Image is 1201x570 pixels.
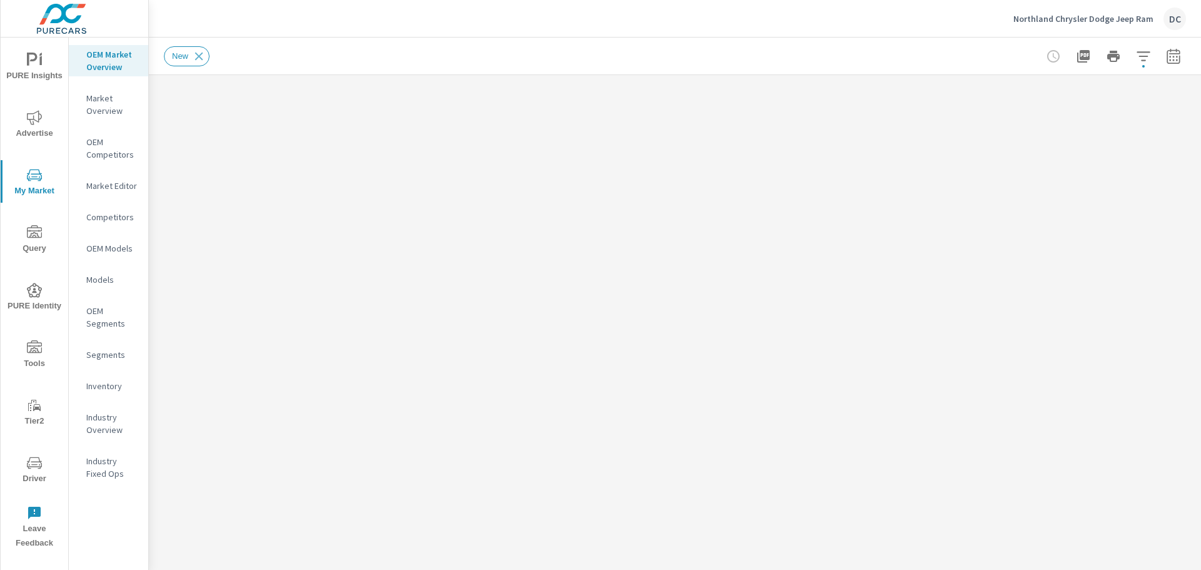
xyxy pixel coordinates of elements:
[86,48,138,73] p: OEM Market Overview
[4,340,64,371] span: Tools
[164,46,210,66] div: New
[86,305,138,330] p: OEM Segments
[4,398,64,429] span: Tier2
[86,211,138,223] p: Competitors
[4,506,64,551] span: Leave Feedback
[69,89,148,120] div: Market Overview
[4,225,64,256] span: Query
[69,239,148,258] div: OEM Models
[4,283,64,313] span: PURE Identity
[4,110,64,141] span: Advertise
[69,345,148,364] div: Segments
[1163,8,1186,30] div: DC
[1071,44,1096,69] button: "Export Report to PDF"
[69,452,148,483] div: Industry Fixed Ops
[86,411,138,436] p: Industry Overview
[1,38,68,556] div: nav menu
[86,273,138,286] p: Models
[86,349,138,361] p: Segments
[69,208,148,226] div: Competitors
[86,242,138,255] p: OEM Models
[1131,44,1156,69] button: Apply Filters
[86,380,138,392] p: Inventory
[86,136,138,161] p: OEM Competitors
[165,51,196,61] span: New
[69,270,148,289] div: Models
[86,180,138,192] p: Market Editor
[1161,44,1186,69] button: Select Date Range
[69,377,148,395] div: Inventory
[4,455,64,486] span: Driver
[1013,13,1153,24] p: Northland Chrysler Dodge Jeep Ram
[1101,44,1126,69] button: Print Report
[69,176,148,195] div: Market Editor
[4,53,64,83] span: PURE Insights
[69,45,148,76] div: OEM Market Overview
[86,455,138,480] p: Industry Fixed Ops
[86,92,138,117] p: Market Overview
[69,133,148,164] div: OEM Competitors
[69,302,148,333] div: OEM Segments
[69,408,148,439] div: Industry Overview
[4,168,64,198] span: My Market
